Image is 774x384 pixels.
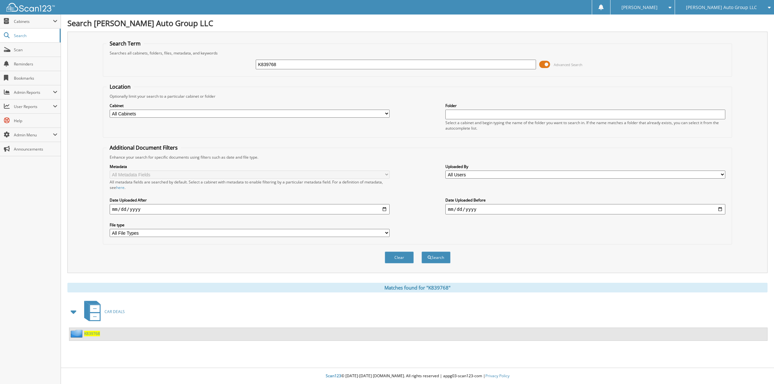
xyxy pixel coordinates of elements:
div: © [DATE]-[DATE] [DOMAIN_NAME]. All rights reserved | appg03-scan123-com | [61,368,774,384]
legend: Location [106,83,134,90]
img: scan123-logo-white.svg [6,3,55,12]
span: User Reports [14,104,53,109]
label: Folder [445,103,725,108]
span: Announcements [14,146,57,152]
label: Cabinet [110,103,390,108]
input: start [110,204,390,214]
span: Scan [14,47,57,53]
span: Search [14,33,56,38]
div: Enhance your search for specific documents using filters such as date and file type. [106,154,729,160]
button: Clear [385,251,414,263]
a: here [116,185,124,190]
label: File type [110,222,390,228]
h1: Search [PERSON_NAME] Auto Group LLC [67,18,768,28]
span: Reminders [14,61,57,67]
label: Date Uploaded After [110,197,390,203]
div: All metadata fields are searched by default. Select a cabinet with metadata to enable filtering b... [110,179,390,190]
span: CAR DEALS [104,309,125,314]
span: Scan123 [326,373,341,379]
a: CAR DEALS [80,299,125,324]
legend: Additional Document Filters [106,144,181,151]
span: Admin Menu [14,132,53,138]
span: Bookmarks [14,75,57,81]
label: Uploaded By [445,164,725,169]
span: Help [14,118,57,123]
legend: Search Term [106,40,144,47]
button: Search [422,251,451,263]
span: Advanced Search [554,62,582,67]
input: end [445,204,725,214]
span: Admin Reports [14,90,53,95]
img: folder2.png [71,330,84,338]
a: K839768 [84,331,100,336]
label: Date Uploaded Before [445,197,725,203]
div: Searches all cabinets, folders, files, metadata, and keywords [106,50,729,56]
div: Matches found for "K839768" [67,283,768,292]
div: Select a cabinet and begin typing the name of the folder you want to search in. If the name match... [445,120,725,131]
a: Privacy Policy [485,373,510,379]
span: Cabinets [14,19,53,24]
span: [PERSON_NAME] Auto Group LLC [686,5,757,9]
div: Optionally limit your search to a particular cabinet or folder [106,94,729,99]
span: [PERSON_NAME] [621,5,658,9]
label: Metadata [110,164,390,169]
